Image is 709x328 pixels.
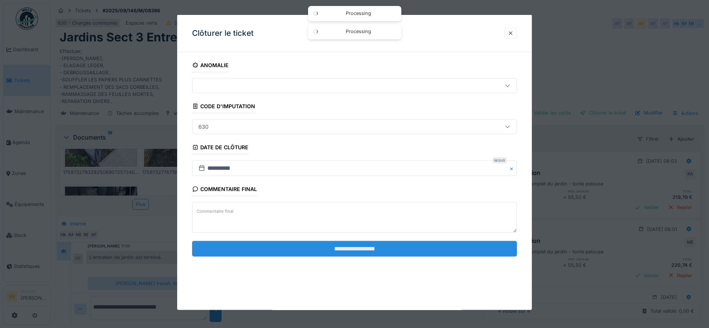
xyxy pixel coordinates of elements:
div: 630 [195,123,211,131]
div: Date de clôture [192,142,248,154]
label: Commentaire final [195,206,235,216]
div: Processing [323,29,394,35]
div: Commentaire final [192,184,257,196]
div: Anomalie [192,60,229,72]
div: Processing [323,10,394,17]
div: Requis [493,157,506,163]
h3: Clôturer le ticket [192,29,254,38]
button: Close [509,160,517,176]
div: Code d'imputation [192,101,255,113]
